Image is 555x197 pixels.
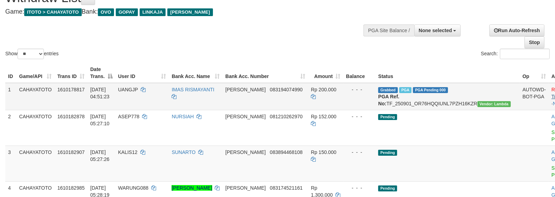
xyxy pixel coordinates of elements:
[167,8,213,16] span: [PERSON_NAME]
[477,101,511,107] span: Vendor URL: https://order7.1velocity.biz
[270,114,302,119] span: Copy 081210262970 to clipboard
[419,28,452,33] span: None selected
[172,87,214,92] a: IMAS RISMAYANTI
[378,185,397,191] span: Pending
[270,185,302,191] span: Copy 083174521161 to clipboard
[399,87,412,93] span: Marked by byjanggotawd3
[169,63,222,83] th: Bank Acc. Name: activate to sort column ascending
[225,114,266,119] span: [PERSON_NAME]
[172,114,194,119] a: NURSIAH
[489,24,544,36] a: Run Auto-Refresh
[311,87,336,92] span: Rp 200.000
[225,185,266,191] span: [PERSON_NAME]
[520,63,549,83] th: Op: activate to sort column ascending
[375,83,520,110] td: TF_250901_OR76HQQIUNL7PZH16KZR
[115,63,169,83] th: User ID: activate to sort column ascending
[343,63,376,83] th: Balance
[500,49,550,59] input: Search:
[414,24,461,36] button: None selected
[311,114,336,119] span: Rp 152.000
[308,63,343,83] th: Amount: activate to sort column ascending
[225,87,266,92] span: [PERSON_NAME]
[270,149,302,155] span: Copy 083894468108 to clipboard
[140,8,166,16] span: LINKAJA
[375,63,520,83] th: Status
[172,185,212,191] a: [PERSON_NAME]
[172,149,195,155] a: SUNARTO
[363,24,414,36] div: PGA Site Balance /
[520,83,549,110] td: AUTOWD-BOT-PGA
[378,94,399,106] b: PGA Ref. No:
[346,184,373,191] div: - - -
[378,114,397,120] span: Pending
[346,149,373,156] div: - - -
[270,87,302,92] span: Copy 083194074990 to clipboard
[378,87,398,93] span: Grabbed
[222,63,308,83] th: Bank Acc. Number: activate to sort column ascending
[5,8,363,15] h4: Game: Bank:
[311,149,336,155] span: Rp 150.000
[225,149,266,155] span: [PERSON_NAME]
[413,87,448,93] span: PGA Pending
[378,150,397,156] span: Pending
[346,86,373,93] div: - - -
[524,36,544,48] a: Stop
[346,113,373,120] div: - - -
[481,49,550,59] label: Search:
